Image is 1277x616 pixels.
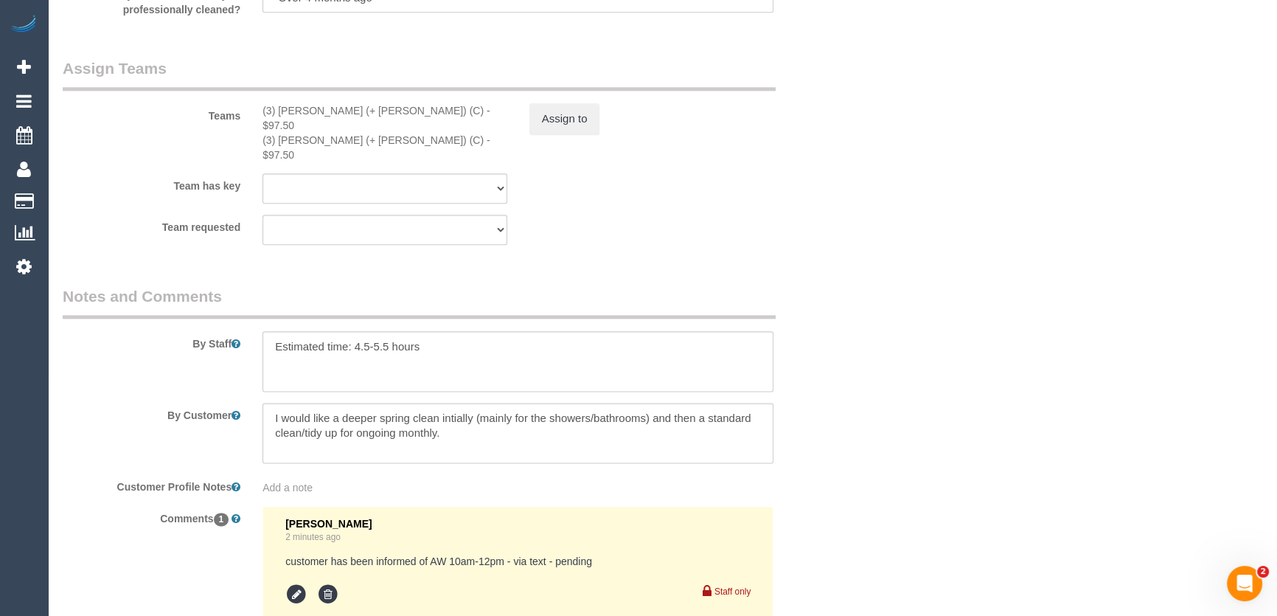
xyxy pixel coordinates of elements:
button: Assign to [529,103,600,134]
label: Teams [52,103,251,123]
label: By Customer [52,403,251,423]
label: Customer Profile Notes [52,474,251,494]
img: Automaid Logo [9,15,38,35]
iframe: Intercom live chat [1227,566,1262,601]
legend: Notes and Comments [63,285,776,319]
label: Team has key [52,173,251,193]
label: Comments [52,506,251,526]
span: [PERSON_NAME] [285,518,372,530]
small: Staff only [714,586,751,597]
pre: customer has been informed of AW 10am-12pm - via text - pending [285,554,751,569]
span: 1 [214,513,229,526]
span: Add a note [262,482,313,494]
span: 2 [1257,566,1269,578]
label: Team requested [52,215,251,235]
a: 2 minutes ago [285,532,341,542]
label: By Staff [52,331,251,351]
legend: Assign Teams [63,58,776,91]
div: 1 hour x $97.50/hour [262,103,507,133]
div: 1 hour x $97.50/hour [262,133,507,162]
